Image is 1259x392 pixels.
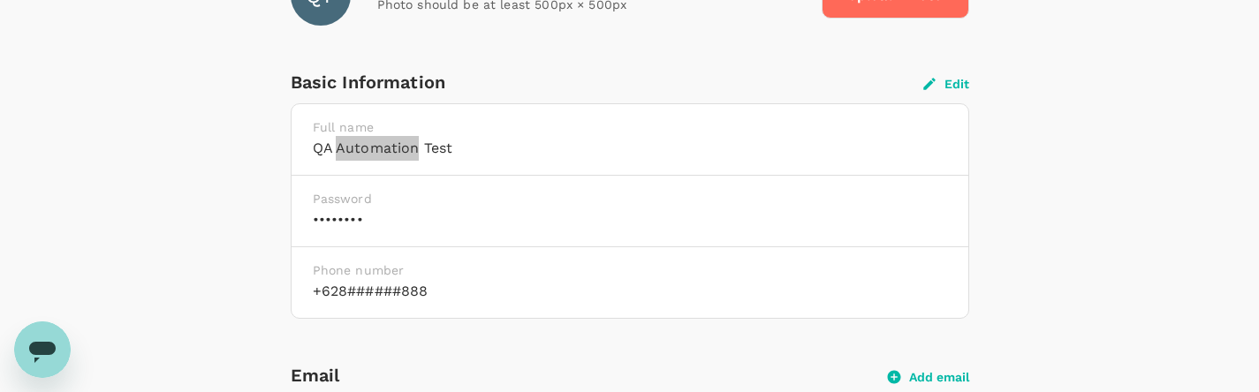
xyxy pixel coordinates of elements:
[291,361,888,389] h6: Email
[14,321,71,378] iframe: Button to launch messaging window
[313,261,947,279] p: Phone number
[313,118,947,136] p: Full name
[313,190,947,207] p: Password
[313,207,947,232] h6: ••••••••
[291,68,923,96] div: Basic Information
[923,76,969,92] button: Edit
[888,369,969,385] button: Add email
[313,136,947,161] h6: QA Automation Test
[313,279,947,304] h6: +628######888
